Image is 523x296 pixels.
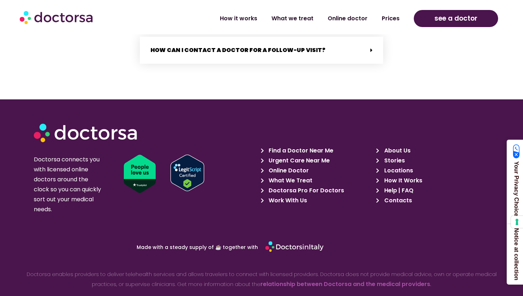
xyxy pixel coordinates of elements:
img: Verify Approval for www.doctorsa.com [170,155,204,191]
a: How It Works [376,176,487,186]
a: Online Doctor [261,166,372,176]
p: Doctorsa connects you with licensed online doctors around the clock so you can quickly sort out y... [34,155,104,214]
a: Doctorsa Pro For Doctors [261,186,372,196]
a: What We Treat [261,176,372,186]
nav: Menu [138,10,407,27]
a: Find a Doctor Near Me [261,146,372,156]
p: Doctorsa enables providers to deliver telehealth services and allows travelers to connect with li... [19,269,504,289]
div: How can I contact a doctor for a follow-up visit? [140,37,383,64]
a: Help | FAQ [376,186,487,196]
a: How it works [213,10,264,27]
a: see a doctor [414,10,498,27]
strong: . [430,281,431,288]
span: Locations [382,166,413,176]
span: Stories [382,156,405,166]
a: Prices [375,10,407,27]
span: Online Doctor [267,166,309,176]
a: Urgent Care Near Me [261,156,372,166]
span: Urgent Care Near Me [267,156,330,166]
p: Made with a steady supply of ☕ together with [70,245,258,250]
span: Work With Us [267,196,307,206]
span: Find a Doctor Near Me [267,146,333,156]
span: Doctorsa Pro For Doctors [267,186,344,196]
a: What we treat [264,10,321,27]
a: Online doctor [321,10,375,27]
span: About Us [382,146,411,156]
span: How It Works [382,176,422,186]
a: relationship between Doctorsa and the medical providers [260,280,430,288]
img: California Consumer Privacy Act (CCPA) Opt-Out Icon [513,144,520,159]
span: What We Treat [267,176,312,186]
button: Your consent preferences for tracking technologies [511,216,523,228]
a: Contacts [376,196,487,206]
span: Help | FAQ [382,186,413,196]
a: Locations [376,166,487,176]
a: Stories [376,156,487,166]
span: Contacts [382,196,412,206]
a: Work With Us [261,196,372,206]
a: About Us [376,146,487,156]
span: see a doctor [434,13,477,24]
a: Verify LegitScript Approval for www.doctorsa.com [170,155,265,191]
a: How can I contact a doctor for a follow-up visit? [150,46,326,54]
